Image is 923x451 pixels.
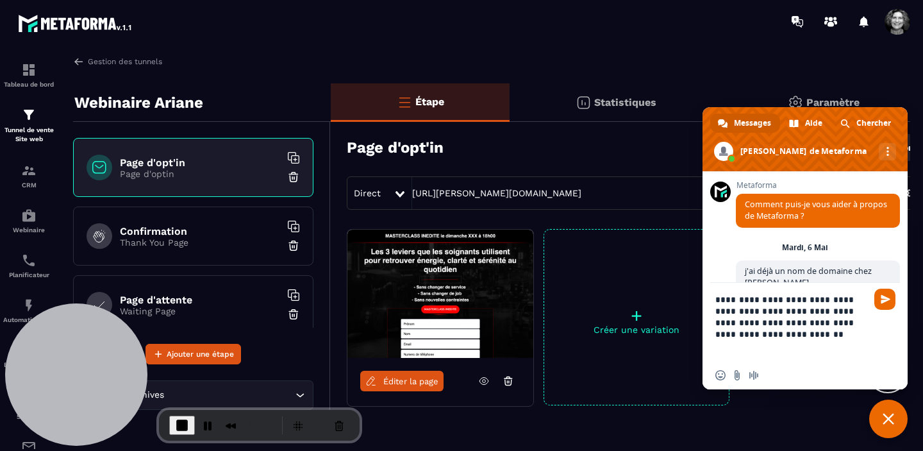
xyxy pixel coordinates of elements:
[715,370,726,380] span: Insérer un emoji
[120,157,280,169] h6: Page d'opt'in
[3,81,54,88] p: Tableau de bord
[3,361,54,368] p: Espace membre
[415,96,444,108] p: Étape
[3,406,54,420] p: Réseaux Sociaux
[788,95,803,110] img: setting-gr.5f69749f.svg
[3,378,54,430] a: social-networksocial-networkRéseaux Sociaux
[594,96,656,108] p: Statistiques
[287,308,300,321] img: trash
[3,182,54,189] p: CRM
[347,139,444,157] h3: Page d'opt'in
[3,53,54,98] a: formationformationTableau de bord
[397,94,412,110] img: bars-o.4a397970.svg
[856,114,891,133] span: Chercher
[347,230,533,358] img: image
[383,377,438,386] span: Éditer la page
[782,244,828,251] div: Mardi, 6 Mai
[869,400,908,438] a: Fermer le chat
[360,371,444,391] a: Éditer la page
[874,289,895,310] span: Envoyer
[745,199,887,221] span: Comment puis-je vous aider à propos de Metaforma ?
[18,12,133,35] img: logo
[3,126,54,144] p: Tunnel de vente Site web
[3,98,54,153] a: formationformationTunnel de vente Site web
[21,163,37,178] img: formation
[3,226,54,234] p: Webinaire
[21,107,37,123] img: formation
[167,388,292,402] input: Search for option
[805,114,822,133] span: Aide
[3,288,54,333] a: automationsautomationsAutomatisations
[544,307,729,325] p: +
[74,90,203,115] p: Webinaire Ariane
[120,306,280,316] p: Waiting Page
[21,208,37,223] img: automations
[710,114,780,133] a: Messages
[354,188,381,198] span: Direct
[576,95,591,110] img: stats.20deebd0.svg
[287,171,300,183] img: trash
[749,370,759,380] span: Message audio
[120,225,280,237] h6: Confirmation
[21,62,37,78] img: formation
[745,266,872,288] span: j'ai déjà un nom de domaine chez [PERSON_NAME]
[544,325,729,335] p: Créer une variation
[833,114,900,133] a: Chercher
[120,237,280,248] p: Thank You Page
[3,271,54,278] p: Planificateur
[73,56,85,67] img: arrow
[715,283,869,361] textarea: Entrez votre message...
[806,96,860,108] p: Paramètre
[736,181,900,190] span: Metaforma
[146,344,241,364] button: Ajouter une étape
[732,370,742,380] span: Envoyer un fichier
[73,56,162,67] a: Gestion des tunnels
[73,380,313,410] div: Search for option
[781,114,831,133] a: Aide
[167,348,234,361] span: Ajouter une étape
[3,198,54,243] a: automationsautomationsWebinaire
[120,169,280,179] p: Page d'optin
[3,153,54,198] a: formationformationCRM
[3,333,54,378] a: automationsautomationsEspace membre
[734,114,771,133] span: Messages
[21,298,37,313] img: automations
[3,316,54,323] p: Automatisations
[120,294,280,306] h6: Page d'attente
[412,188,581,198] a: [URL][PERSON_NAME][DOMAIN_NAME]
[287,239,300,252] img: trash
[3,243,54,288] a: schedulerschedulerPlanificateur
[21,253,37,268] img: scheduler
